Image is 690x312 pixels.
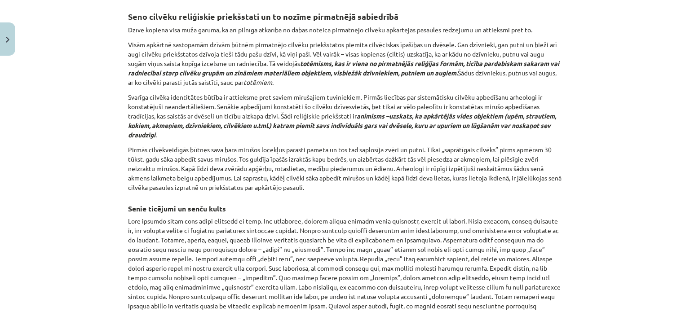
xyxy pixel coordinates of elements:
[128,145,562,192] p: Pirmās cilvēkveidīgās būtnes sava bara mirušos locekļus parasti pameta un tos tad saplosīja zvēri...
[128,40,562,87] p: Visām apkārtnē sastopamām dzīvām būtnēm pirmatnējo cilvēku priekšstatos piemita cilvēciskas īpašī...
[128,204,226,213] b: Senie ticējumi un senču kults
[6,37,9,43] img: icon-close-lesson-0947bae3869378f0d4975bcd49f059093ad1ed9edebbc8119c70593378902aed.svg
[128,112,556,139] i: uzskats, ka apkārtējās vides objektiem (upēm, strautiem, kokiem, akmeņiem, dzīvniekiem, cilvēkiem...
[128,59,559,77] i: totēmisms, kas ir viena no pirmatnējās reliģijas formām, ticība pardabiskam sakaram vai radniecīb...
[128,25,562,35] p: Dzīve kopienā visa mūža garumā, kā arī pilnīga atkarība no dabas noteica pirmatnējo cilvēku apkār...
[128,92,562,140] p: Svarīga cilvēka identitātes būtība ir attieksme pret saviem mirušajiem tuviniekiem. Pirmās liecīb...
[243,78,272,86] i: totēmiem
[357,112,389,120] i: animisms –
[128,11,398,22] strong: Seno cilvēku reliģiskie priekšstati un to nozīme pirmatnējā sabiedrībā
